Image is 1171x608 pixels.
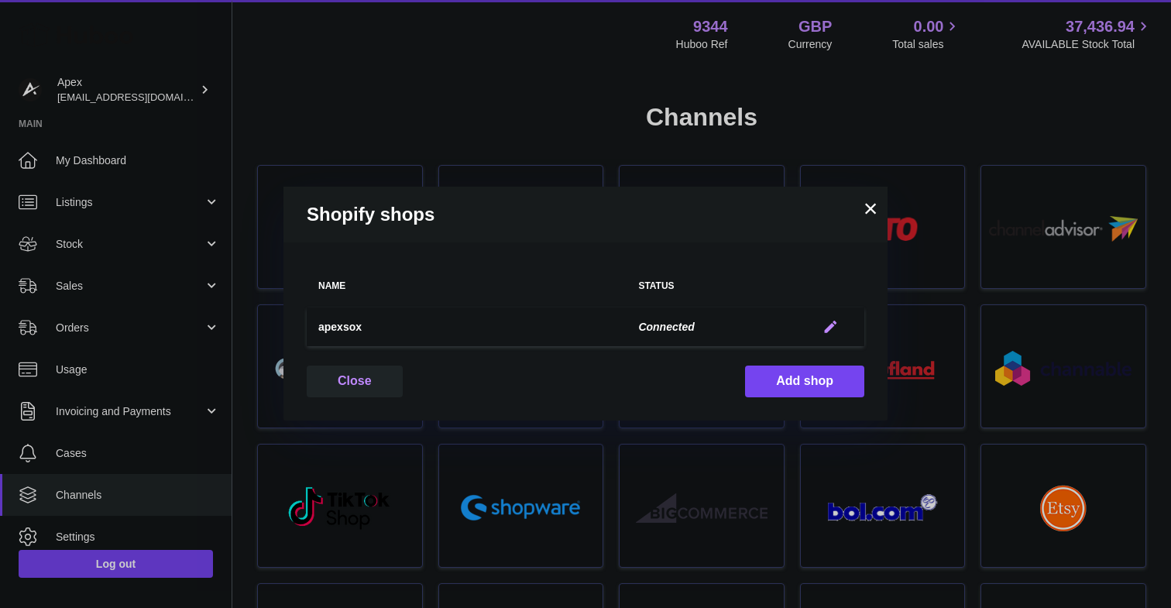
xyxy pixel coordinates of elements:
div: Status [638,281,793,291]
td: Connected [627,307,805,347]
button: Close [307,366,403,397]
h3: Shopify shops [307,202,864,227]
button: × [861,199,880,218]
td: apexsox [307,307,627,347]
div: Name [318,281,615,291]
button: Add shop [745,366,864,397]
